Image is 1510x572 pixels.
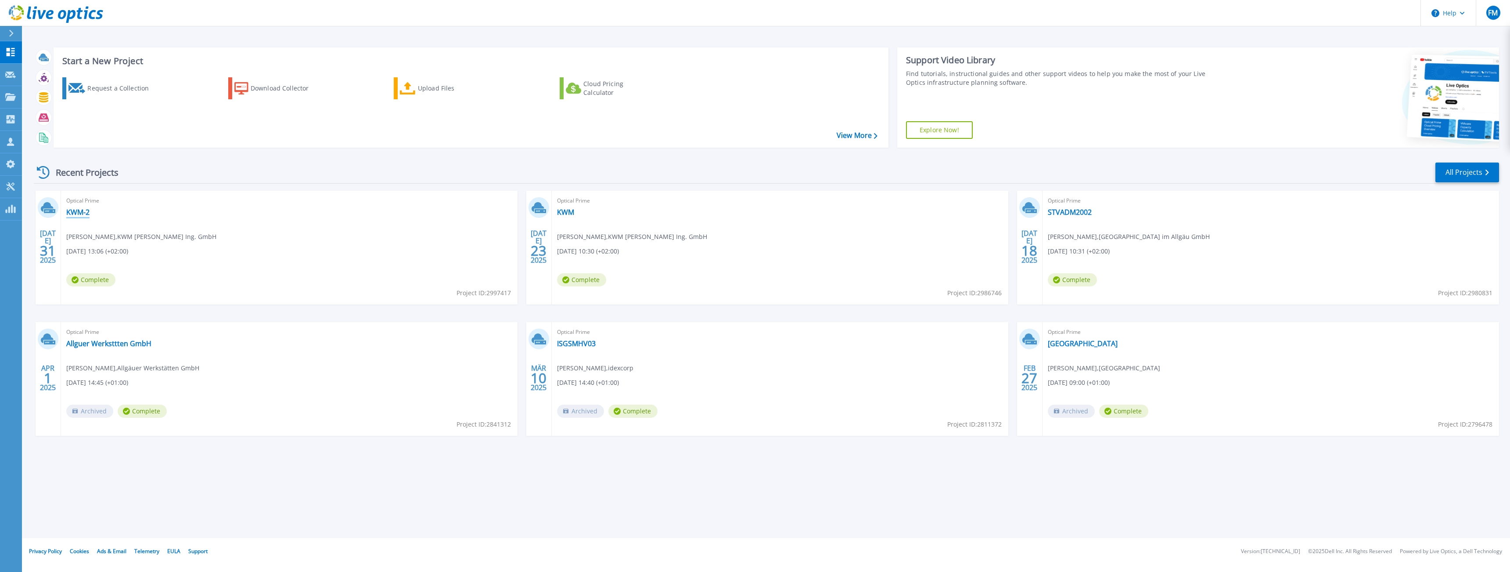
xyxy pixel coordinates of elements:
span: Optical Prime [1048,196,1494,206]
span: Complete [1048,273,1097,286]
span: Optical Prime [557,196,1003,206]
a: Privacy Policy [29,547,62,555]
span: Optical Prime [66,327,512,337]
span: 10 [531,374,546,382]
div: Find tutorials, instructional guides and other support videos to help you make the most of your L... [906,69,1220,87]
span: Complete [118,405,167,418]
a: Telemetry [134,547,159,555]
a: STVADM2002 [1048,208,1092,217]
h3: Start a New Project [62,56,877,66]
span: Project ID: 2796478 [1438,420,1492,429]
a: Cookies [70,547,89,555]
a: KWM-2 [66,208,90,217]
span: [DATE] 09:00 (+01:00) [1048,378,1110,387]
div: Recent Projects [34,162,130,183]
a: Download Collector [228,77,326,99]
span: 23 [531,247,546,254]
a: Allguer Werksttten GmbH [66,339,151,348]
span: Archived [557,405,604,418]
a: ISGSMHV03 [557,339,596,348]
span: Archived [1048,405,1095,418]
div: [DATE] 2025 [1021,231,1038,263]
span: [PERSON_NAME] , idexcorp [557,363,633,373]
span: Project ID: 2811372 [947,420,1002,429]
a: Ads & Email [97,547,126,555]
span: 31 [40,247,56,254]
span: [PERSON_NAME] , Allgäuer Werkstätten GmbH [66,363,199,373]
a: EULA [167,547,180,555]
span: Complete [608,405,658,418]
span: [PERSON_NAME] , KWM [PERSON_NAME] Ing. GmbH [557,232,707,242]
a: Explore Now! [906,121,973,139]
span: FM [1488,9,1498,16]
li: Version: [TECHNICAL_ID] [1241,549,1300,554]
span: [PERSON_NAME] , KWM [PERSON_NAME] Ing. GmbH [66,232,216,242]
span: [PERSON_NAME] , [GEOGRAPHIC_DATA] [1048,363,1160,373]
a: [GEOGRAPHIC_DATA] [1048,339,1118,348]
div: Download Collector [251,80,321,97]
span: Complete [557,273,606,286]
span: Complete [1099,405,1148,418]
span: 18 [1021,247,1037,254]
div: Cloud Pricing Calculator [583,80,654,97]
span: [DATE] 10:30 (+02:00) [557,246,619,256]
span: [DATE] 14:45 (+01:00) [66,378,128,387]
a: KWM [557,208,574,217]
span: Project ID: 2997417 [457,288,511,298]
div: FEB 2025 [1021,362,1038,394]
li: © 2025 Dell Inc. All Rights Reserved [1308,549,1392,554]
div: Support Video Library [906,54,1220,66]
a: Request a Collection [62,77,160,99]
span: [DATE] 10:31 (+02:00) [1048,246,1110,256]
span: 27 [1021,374,1037,382]
span: Archived [66,405,113,418]
div: [DATE] 2025 [530,231,547,263]
div: Request a Collection [87,80,158,97]
a: View More [837,131,877,140]
span: Complete [66,273,115,286]
span: Project ID: 2841312 [457,420,511,429]
span: Optical Prime [557,327,1003,337]
span: Project ID: 2980831 [1438,288,1492,298]
div: APR 2025 [40,362,56,394]
a: All Projects [1435,163,1499,182]
div: MÄR 2025 [530,362,547,394]
span: [DATE] 13:06 (+02:00) [66,246,128,256]
div: Upload Files [418,80,488,97]
a: Upload Files [394,77,492,99]
span: Project ID: 2986746 [947,288,1002,298]
span: [DATE] 14:40 (+01:00) [557,378,619,387]
span: Optical Prime [66,196,512,206]
div: [DATE] 2025 [40,231,56,263]
span: [PERSON_NAME] , [GEOGRAPHIC_DATA] im Allgäu GmbH [1048,232,1210,242]
a: Support [188,547,208,555]
span: Optical Prime [1048,327,1494,337]
a: Cloud Pricing Calculator [560,77,658,99]
span: 1 [44,374,52,382]
li: Powered by Live Optics, a Dell Technology [1400,549,1502,554]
